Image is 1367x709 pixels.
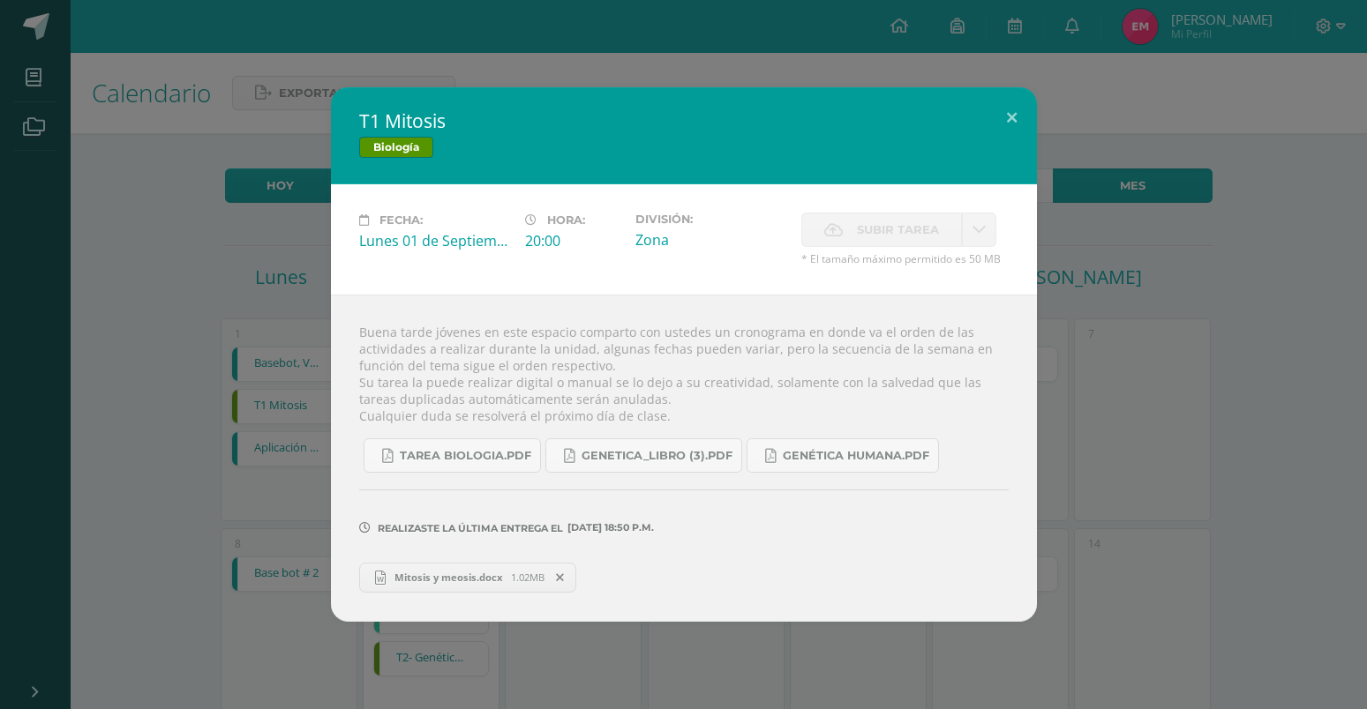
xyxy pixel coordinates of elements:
div: Lunes 01 de Septiembre [359,231,511,250]
div: Buena tarde jóvenes en este espacio comparto con ustedes un cronograma en donde va el orden de la... [331,295,1037,621]
a: Tarea biologia.pdf [364,438,541,473]
span: Subir tarea [857,213,939,246]
span: Realizaste la última entrega el [378,522,563,534]
span: * El tamaño máximo permitido es 50 MB [801,251,1009,266]
span: Mitosis y meosis.docx [386,571,511,584]
span: 1.02MB [511,571,545,584]
span: Fecha: [379,213,423,227]
div: 20:00 [525,231,621,250]
label: La fecha de entrega ha expirado [801,213,962,247]
span: Tarea biologia.pdf [400,449,531,463]
a: Mitosis y meosis.docx 1.02MB [359,563,577,593]
div: Zona [635,230,787,250]
a: Genética humana.pdf [747,438,939,473]
a: La fecha de entrega ha expirado [962,213,996,247]
a: Genetica_LIBRO (3).pdf [545,438,742,473]
span: Remover entrega [545,568,575,587]
span: Genetica_LIBRO (3).pdf [582,449,732,463]
span: Biología [359,137,433,158]
h2: T1 Mitosis [359,108,1009,133]
span: Hora: [547,213,585,227]
span: [DATE] 18:50 p.m. [563,527,654,528]
label: División: [635,213,787,226]
button: Close (Esc) [987,87,1037,147]
span: Genética humana.pdf [783,449,929,463]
